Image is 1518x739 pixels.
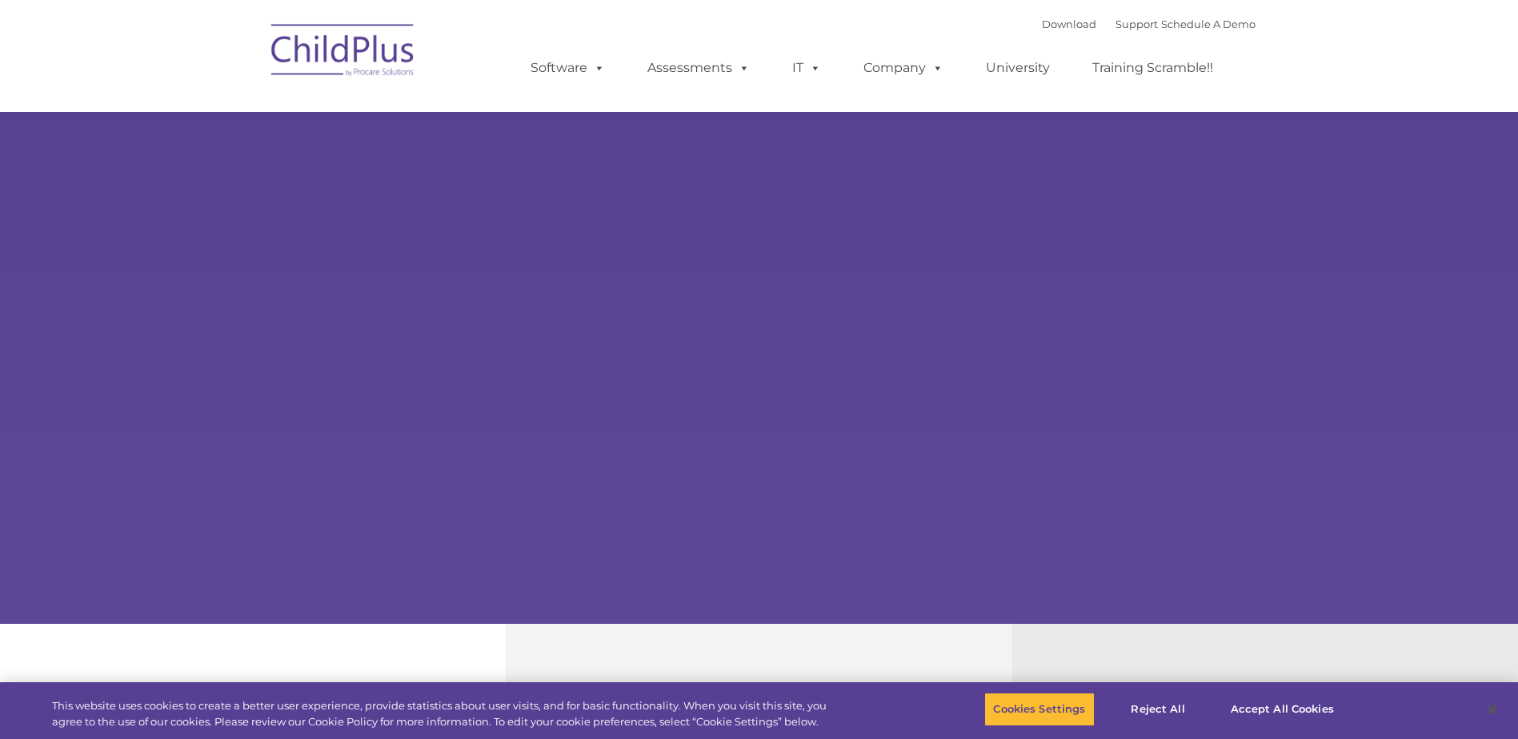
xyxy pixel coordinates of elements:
a: University [970,52,1066,84]
font: | [1042,18,1256,30]
button: Accept All Cookies [1222,693,1343,726]
a: Training Scramble!! [1076,52,1229,84]
button: Cookies Settings [984,693,1094,726]
button: Reject All [1108,693,1208,726]
a: Software [515,52,621,84]
a: Schedule A Demo [1161,18,1256,30]
button: Close [1475,692,1510,727]
a: Support [1115,18,1158,30]
a: Download [1042,18,1096,30]
a: Company [847,52,959,84]
a: IT [776,52,837,84]
a: Assessments [631,52,766,84]
img: ChildPlus by Procare Solutions [263,13,423,93]
div: This website uses cookies to create a better user experience, provide statistics about user visit... [52,698,835,729]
